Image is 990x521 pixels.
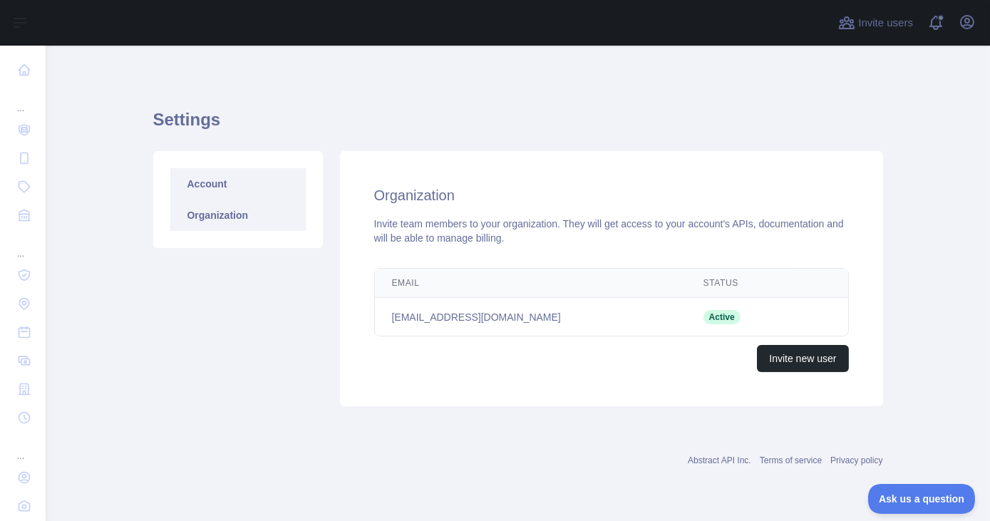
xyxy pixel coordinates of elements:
th: Status [686,269,795,298]
button: Invite users [835,11,916,34]
iframe: Toggle Customer Support [868,484,976,514]
th: Email [375,269,686,298]
span: Active [703,310,741,324]
span: Invite users [858,15,913,31]
a: Abstract API Inc. [688,455,751,465]
div: ... [11,433,34,462]
div: Invite team members to your organization. They will get access to your account's APIs, documentat... [374,217,849,245]
button: Invite new user [757,345,848,372]
a: Privacy policy [830,455,882,465]
h1: Settings [153,108,883,143]
a: Organization [170,200,306,231]
a: Account [170,168,306,200]
td: [EMAIL_ADDRESS][DOMAIN_NAME] [375,298,686,336]
h2: Organization [374,185,849,205]
div: ... [11,231,34,259]
a: Terms of service [760,455,822,465]
div: ... [11,86,34,114]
